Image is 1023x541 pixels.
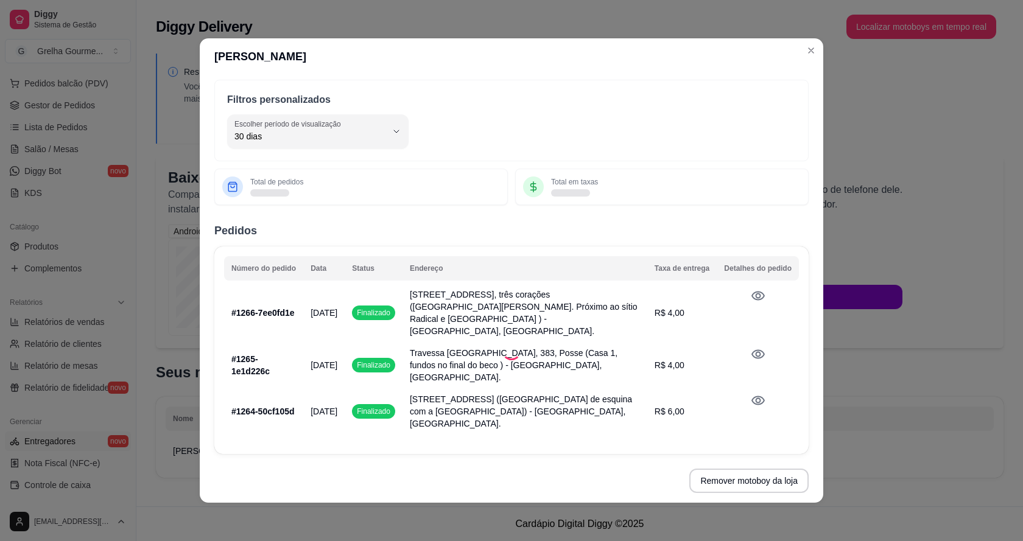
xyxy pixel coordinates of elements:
header: [PERSON_NAME] [200,38,823,75]
div: Loading [502,341,521,360]
p: Filtros personalizados [227,92,796,107]
p: Total em taxas [551,177,598,187]
label: Escolher período de visualização [234,119,345,129]
span: 30 dias [234,130,387,142]
button: Close [801,41,821,60]
p: Total de pedidos [250,177,303,187]
button: Escolher período de visualização30 dias [227,114,409,148]
h2: Pedidos [214,222,809,239]
button: Remover motoboy da loja [689,469,809,493]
